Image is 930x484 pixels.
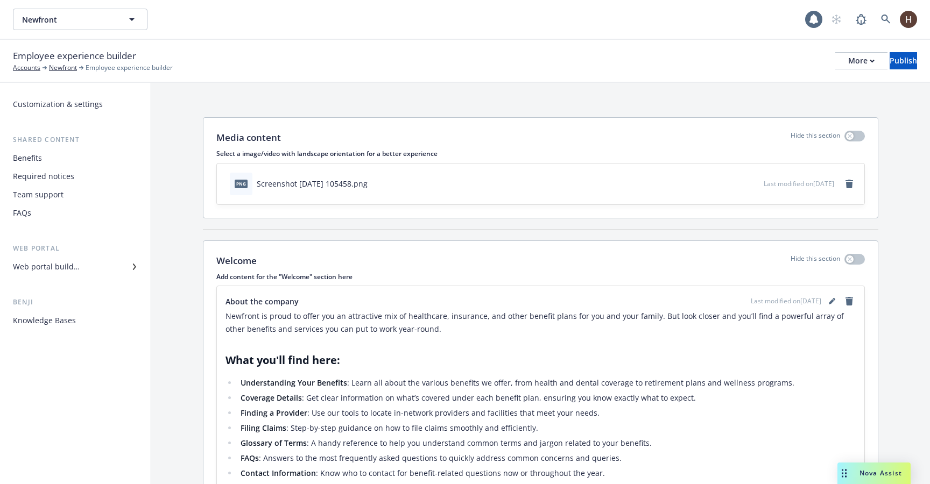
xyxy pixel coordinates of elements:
a: Team support [9,186,142,203]
button: Publish [890,52,917,69]
strong: Glossary of Terms [241,438,307,448]
span: png [235,180,248,188]
div: Shared content [9,134,142,145]
a: remove [843,177,856,190]
a: Customization & settings [9,96,142,113]
p: Newfront is proud to offer you an attractive mix of healthcare, insurance, and other benefit plan... [226,310,856,336]
div: FAQs [13,204,31,222]
button: download file [732,178,741,189]
div: Benefits [13,150,42,167]
span: Last modified on [DATE] [764,179,834,188]
a: remove [843,295,856,308]
a: Newfront [49,63,77,73]
a: Start snowing [826,9,847,30]
li: : Get clear information on what’s covered under each benefit plan, ensuring you know exactly what... [237,392,856,404]
strong: FAQs [241,453,259,463]
a: FAQs [9,204,142,222]
div: Required notices [13,168,74,185]
div: Team support [13,186,64,203]
img: photo [900,11,917,28]
p: Media content [216,131,281,145]
a: Report a Bug [850,9,872,30]
button: preview file [750,178,759,189]
p: Add content for the "Welcome" section here [216,272,865,281]
button: Nova Assist [837,462,911,484]
strong: Coverage Details [241,393,302,403]
span: Nova Assist [859,468,902,478]
p: Hide this section [791,131,840,145]
button: More [835,52,887,69]
a: editPencil [826,295,839,308]
p: Welcome [216,254,257,268]
li: : A handy reference to help you understand common terms and jargon related to your benefits. [237,437,856,450]
span: About the company [226,296,299,307]
div: Drag to move [837,462,851,484]
div: Web portal builder [13,258,80,275]
div: Benji [9,297,142,308]
a: Required notices [9,168,142,185]
a: Knowledge Bases [9,312,142,329]
a: Search [875,9,897,30]
strong: Filing Claims [241,423,286,433]
div: Web portal [9,243,142,254]
button: Newfront [13,9,147,30]
a: Web portal builder [9,258,142,275]
a: Benefits [9,150,142,167]
span: Newfront [22,14,115,25]
li: : Learn all about the various benefits we offer, from health and dental coverage to retirement pl... [237,376,856,389]
p: Select a image/video with landscape orientation for a better experience [216,149,865,158]
span: Employee experience builder [86,63,173,73]
strong: Finding a Provider [241,408,307,418]
a: Accounts [13,63,40,73]
div: Publish [890,53,917,69]
p: Hide this section [791,254,840,268]
h2: What you'll find here: [226,353,856,368]
span: Last modified on [DATE] [751,296,821,306]
div: More [848,53,875,69]
div: Customization & settings [13,96,103,113]
strong: Understanding Your Benefits [241,378,347,388]
div: Knowledge Bases [13,312,76,329]
span: Employee experience builder [13,49,136,63]
li: : Know who to contact for benefit-related questions now or throughout the year. [237,467,856,480]
li: : Use our tools to locate in-network providers and facilities that meet your needs. [237,407,856,419]
li: : Step-by-step guidance on how to file claims smoothly and efficiently. [237,422,856,435]
li: : Answers to the most frequently asked questions to quickly address common concerns and queries. [237,452,856,465]
div: Screenshot [DATE] 105458.png [257,178,368,189]
strong: Contact Information [241,468,316,478]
